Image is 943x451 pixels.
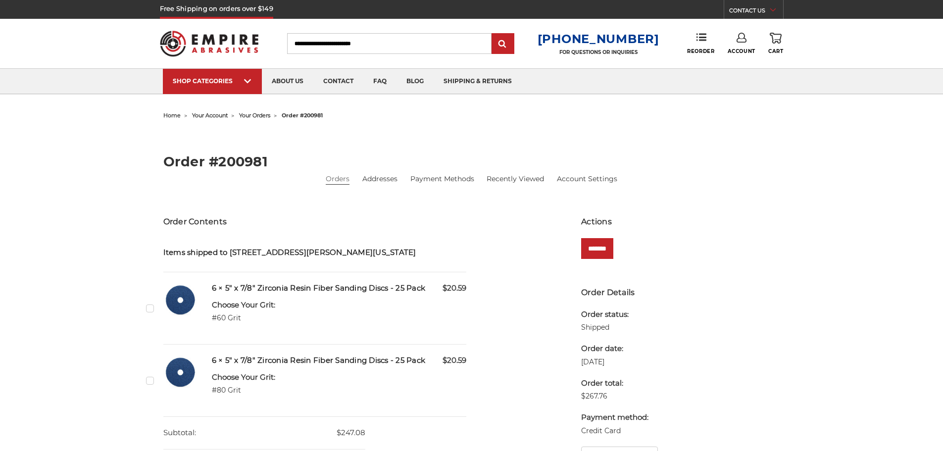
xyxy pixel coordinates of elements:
[212,385,275,396] dd: #80 Grit
[160,24,259,63] img: Empire Abrasives
[262,69,313,94] a: about us
[163,283,198,317] img: 5 inch zirc resin fiber disc
[538,32,659,46] a: [PHONE_NUMBER]
[163,247,467,258] h5: Items shipped to [STREET_ADDRESS][PERSON_NAME][US_STATE]
[581,309,648,320] dt: Order status:
[728,48,755,54] span: Account
[212,372,275,383] dt: Choose Your Grit:
[163,355,198,390] img: 5 inch zirc resin fiber disc
[581,216,780,228] h3: Actions
[581,287,780,299] h3: Order Details
[581,378,648,389] dt: Order total:
[493,34,513,54] input: Submit
[173,77,252,85] div: SHOP CATEGORIES
[163,155,780,168] h2: Order #200981
[581,391,648,401] dd: $267.76
[163,417,365,450] dd: $247.08
[581,412,648,423] dt: Payment method:
[363,69,397,94] a: faq
[362,174,397,184] a: Addresses
[163,112,181,119] a: home
[729,5,783,19] a: CONTACT US
[212,313,275,323] dd: #60 Grit
[687,33,714,54] a: Reorder
[163,417,196,449] dt: Subtotal:
[557,174,617,184] a: Account Settings
[326,174,349,184] a: Orders
[538,49,659,55] p: FOR QUESTIONS OR INQUIRIES
[687,48,714,54] span: Reorder
[434,69,522,94] a: shipping & returns
[212,283,467,294] h5: 6 × 5" x 7/8" Zirconia Resin Fiber Sanding Discs - 25 Pack
[768,33,783,54] a: Cart
[239,112,270,119] a: your orders
[581,426,648,436] dd: Credit Card
[768,48,783,54] span: Cart
[397,69,434,94] a: blog
[410,174,474,184] a: Payment Methods
[313,69,363,94] a: contact
[212,355,467,366] h5: 6 × 5" x 7/8" Zirconia Resin Fiber Sanding Discs - 25 Pack
[581,357,648,367] dd: [DATE]
[212,300,275,311] dt: Choose Your Grit:
[443,283,466,294] span: $20.59
[581,343,648,354] dt: Order date:
[192,112,228,119] a: your account
[282,112,323,119] span: order #200981
[443,355,466,366] span: $20.59
[581,322,648,333] dd: Shipped
[487,174,544,184] a: Recently Viewed
[163,216,467,228] h3: Order Contents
